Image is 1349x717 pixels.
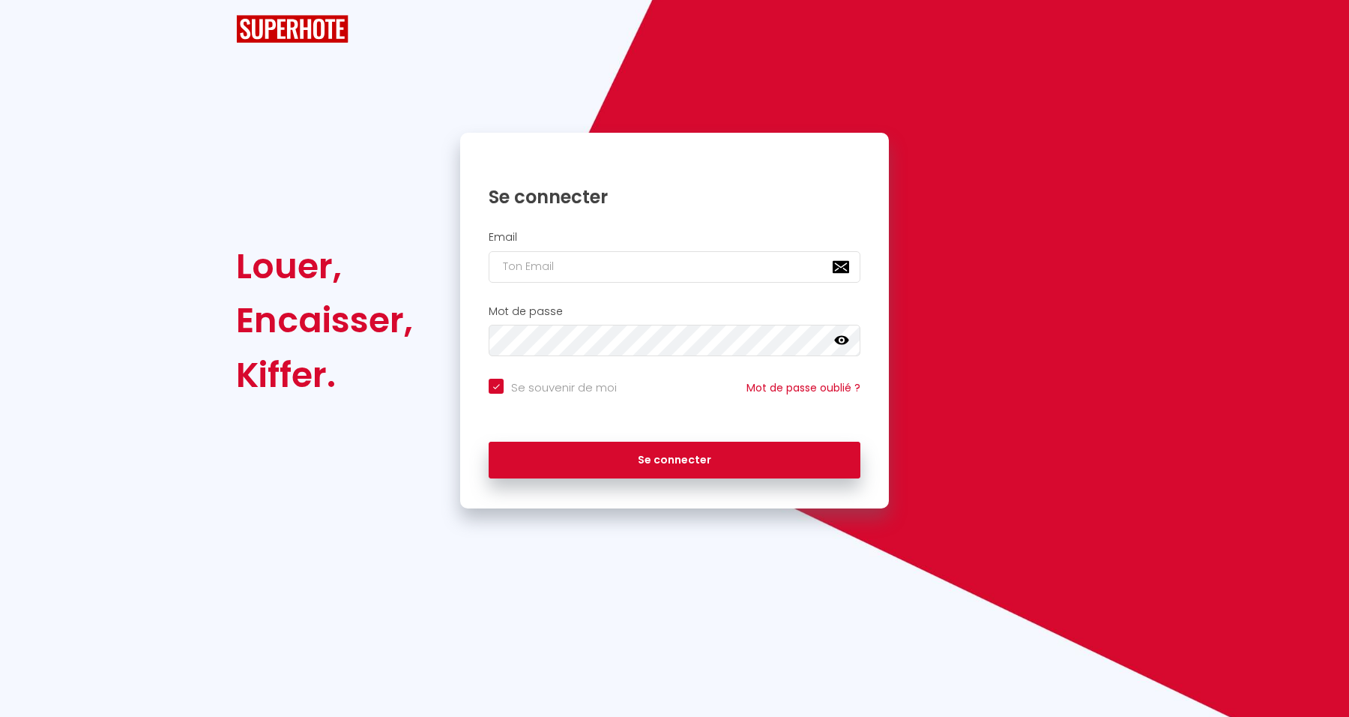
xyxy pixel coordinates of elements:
a: Mot de passe oublié ? [746,380,860,395]
div: Louer, [236,239,413,293]
h2: Email [489,231,860,244]
div: Kiffer. [236,348,413,402]
img: SuperHote logo [236,15,348,43]
h1: Se connecter [489,185,860,208]
button: Se connecter [489,442,860,479]
input: Ton Email [489,251,860,283]
div: Encaisser, [236,293,413,347]
h2: Mot de passe [489,305,860,318]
